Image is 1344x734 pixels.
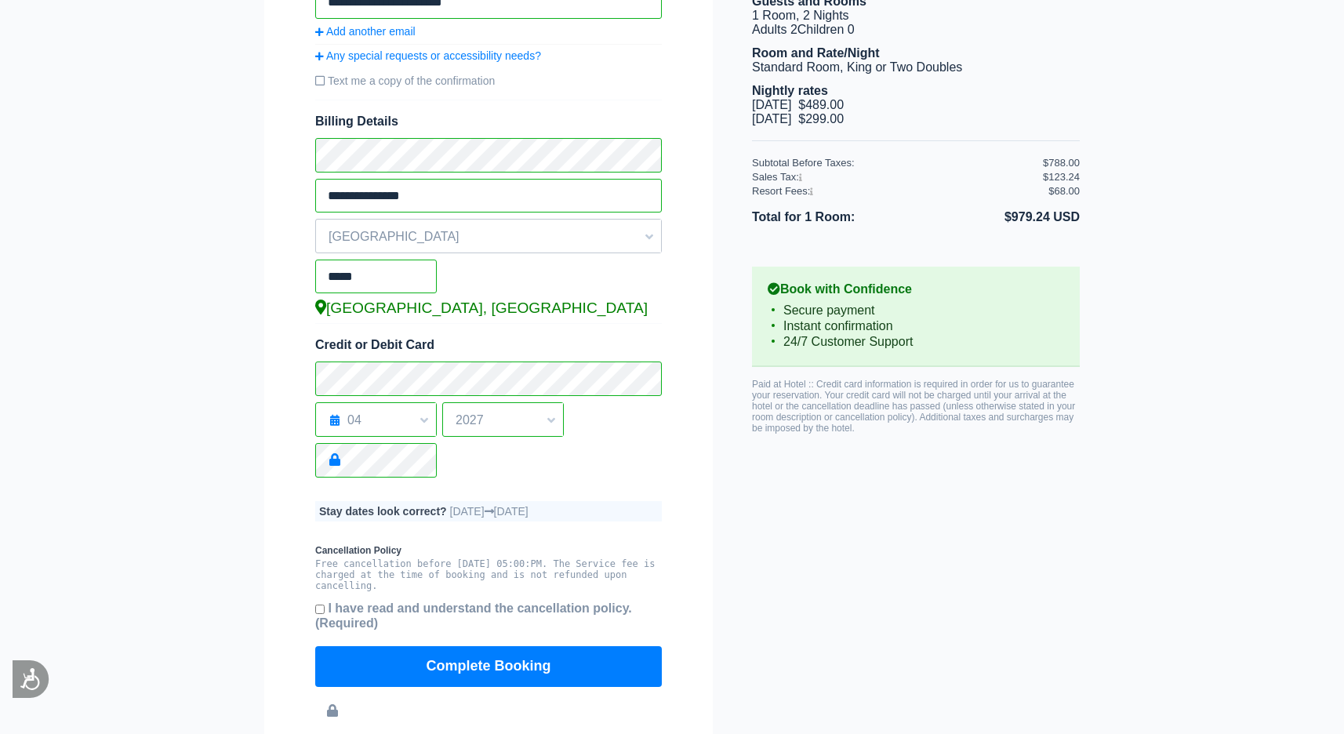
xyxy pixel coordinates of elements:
div: [GEOGRAPHIC_DATA], [GEOGRAPHIC_DATA] [315,300,662,317]
b: Book with Confidence [768,282,1064,296]
span: [DATE] [DATE] [450,505,529,518]
b: Nightly rates [752,84,828,97]
span: (Required) [315,616,378,630]
div: Sales Tax: [752,171,1043,183]
a: Add another email [315,25,662,38]
span: [DATE] $489.00 [752,98,844,111]
li: Secure payment [768,303,1064,318]
li: Standard Room, King or Two Doubles [752,60,1080,74]
b: Cancellation Policy [315,545,662,556]
span: [GEOGRAPHIC_DATA] [316,223,661,250]
span: Children 0 [797,23,855,36]
a: Any special requests or accessibility needs? [315,49,662,62]
span: Credit or Debit Card [315,338,434,351]
li: Adults 2 [752,23,1080,37]
div: $68.00 [1048,185,1080,197]
div: Subtotal Before Taxes: [752,157,1043,169]
label: Text me a copy of the confirmation [315,68,662,93]
li: Instant confirmation [768,318,1064,334]
b: Stay dates look correct? [319,505,447,518]
span: Paid at Hotel :: Credit card information is required in order for us to guarantee your reservatio... [752,379,1075,434]
button: Complete Booking [315,646,662,687]
div: $788.00 [1043,157,1080,169]
pre: Free cancellation before [DATE] 05:00:PM. The Service fee is charged at the time of booking and i... [315,558,662,591]
b: I have read and understand the cancellation policy. [315,601,632,630]
li: $979.24 USD [916,207,1080,227]
span: 2027 [443,407,563,434]
span: [DATE] $299.00 [752,112,844,125]
div: Resort Fees: [752,185,1043,197]
li: 24/7 Customer Support [768,334,1064,350]
span: 04 [316,407,436,434]
div: $123.24 [1043,171,1080,183]
span: Billing Details [315,114,662,129]
b: Room and Rate/Night [752,46,880,60]
li: Total for 1 Room: [752,207,916,227]
input: I have read and understand the cancellation policy.(Required) [315,605,325,614]
li: 1 Room, 2 Nights [752,9,1080,23]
